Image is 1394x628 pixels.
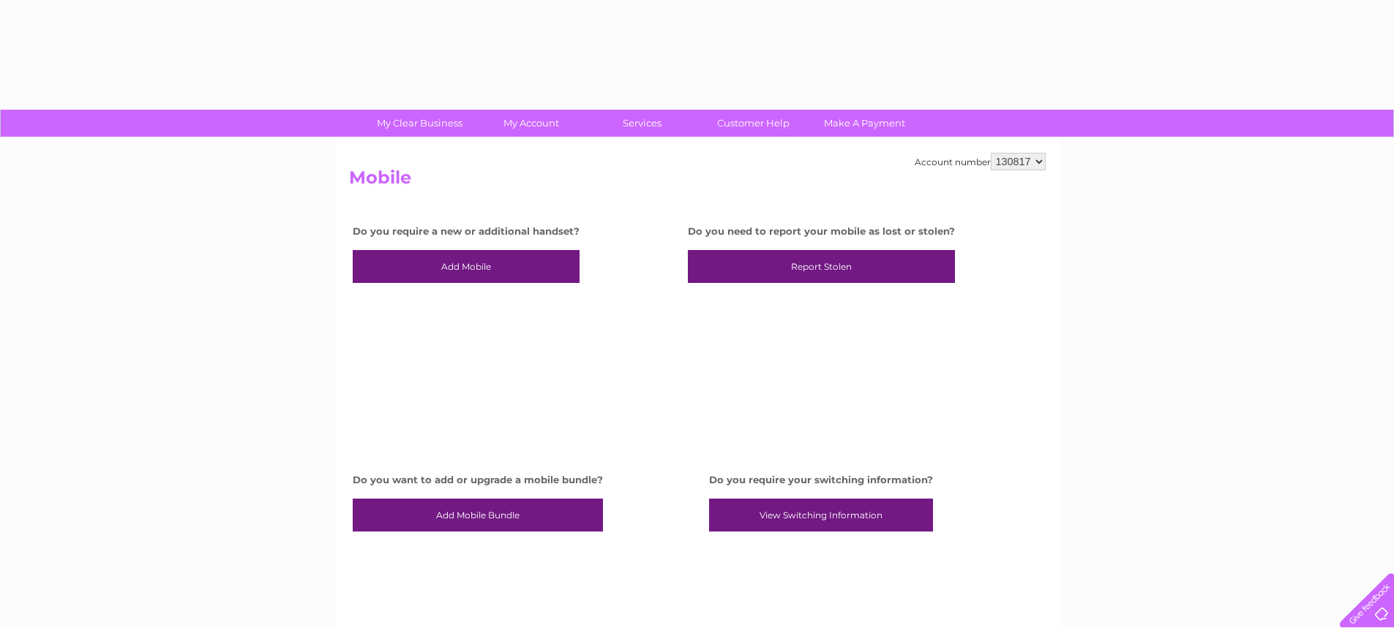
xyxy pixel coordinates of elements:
a: View Switching Information [709,499,933,532]
h2: Mobile [349,167,1046,195]
a: My Clear Business [359,110,480,137]
a: My Account [471,110,591,137]
a: Report Stolen [688,250,955,284]
h4: Do you want to add or upgrade a mobile bundle? [353,474,603,485]
h4: Do you require a new or additional handset? [353,226,580,237]
a: Make A Payment [804,110,925,137]
a: Add Mobile Bundle [353,499,603,532]
h4: Do you require your switching information? [709,474,933,485]
div: Account number [915,153,1046,170]
a: Customer Help [693,110,814,137]
a: Add Mobile [353,250,580,284]
h4: Do you need to report your mobile as lost or stolen? [688,226,955,237]
a: Services [582,110,702,137]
